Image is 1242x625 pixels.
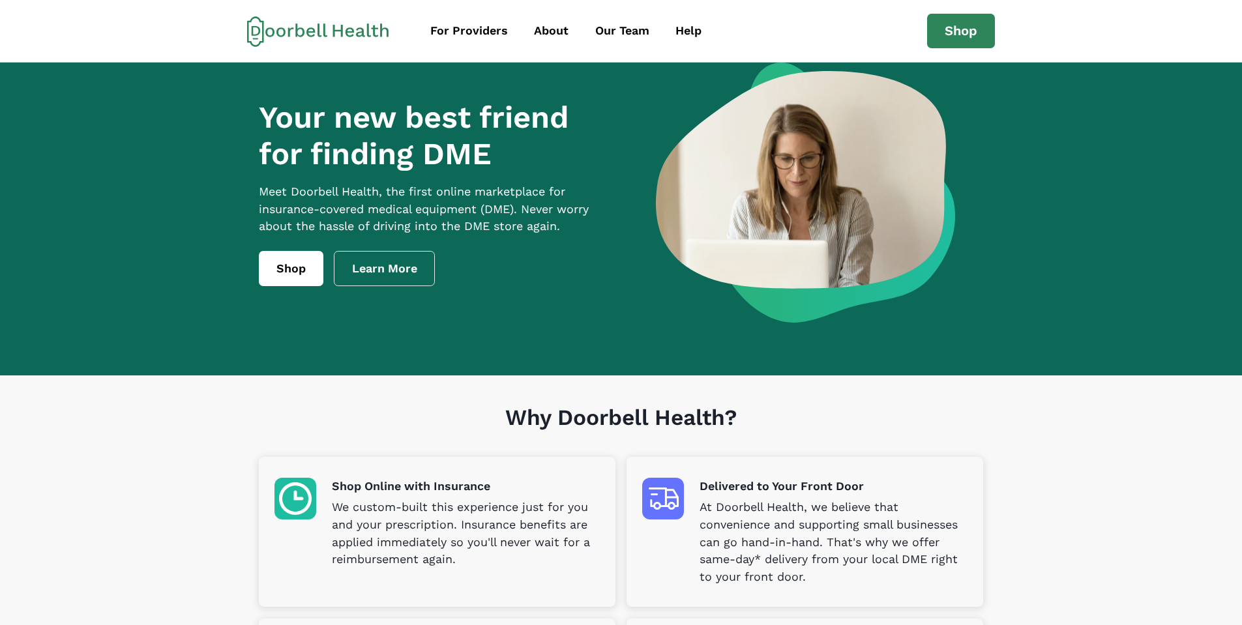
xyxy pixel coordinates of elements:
img: a woman looking at a computer [656,63,955,323]
img: Delivered to Your Front Door icon [642,478,684,519]
div: For Providers [430,22,508,40]
a: Our Team [584,16,661,46]
div: Help [675,22,702,40]
p: Meet Doorbell Health, the first online marketplace for insurance-covered medical equipment (DME).... [259,183,614,236]
a: Shop [927,14,995,49]
h1: Your new best friend for finding DME [259,99,614,173]
p: Delivered to Your Front Door [700,478,968,495]
a: For Providers [419,16,520,46]
img: Shop Online with Insurance icon [274,478,316,519]
a: Shop [259,251,323,286]
p: At Doorbell Health, we believe that convenience and supporting small businesses can go hand-in-ha... [700,499,968,586]
h1: Why Doorbell Health? [259,405,983,458]
p: We custom-built this experience just for you and your prescription. Insurance benefits are applie... [332,499,600,569]
div: About [534,22,569,40]
div: Our Team [595,22,649,40]
p: Shop Online with Insurance [332,478,600,495]
a: Learn More [334,251,436,286]
a: About [522,16,580,46]
a: Help [664,16,713,46]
